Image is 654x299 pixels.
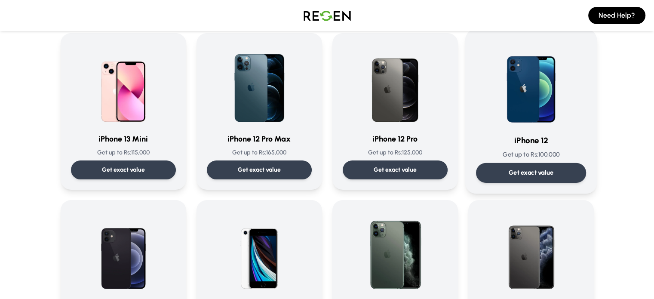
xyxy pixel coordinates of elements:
[588,7,645,24] button: Need Help?
[476,134,586,147] h3: iPhone 12
[102,166,145,174] p: Get exact value
[238,166,281,174] p: Get exact value
[374,166,417,174] p: Get exact value
[218,43,301,126] img: iPhone 12 Pro Max
[490,210,572,293] img: iPhone 11 Pro
[218,210,301,293] img: iPhone SE (2nd Generation)
[207,133,312,145] h3: iPhone 12 Pro Max
[343,148,448,157] p: Get up to Rs: 125,000
[82,43,165,126] img: iPhone 13 Mini
[207,148,312,157] p: Get up to Rs: 165,000
[71,148,176,157] p: Get up to Rs: 115,000
[508,168,553,177] p: Get exact value
[476,150,586,159] p: Get up to Rs: 100,000
[343,133,448,145] h3: iPhone 12 Pro
[71,133,176,145] h3: iPhone 13 Mini
[82,210,165,293] img: iPhone 12 Mini
[354,210,436,293] img: iPhone 11 Pro Max
[354,43,436,126] img: iPhone 12 Pro
[297,3,357,28] img: Logo
[488,40,574,127] img: iPhone 12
